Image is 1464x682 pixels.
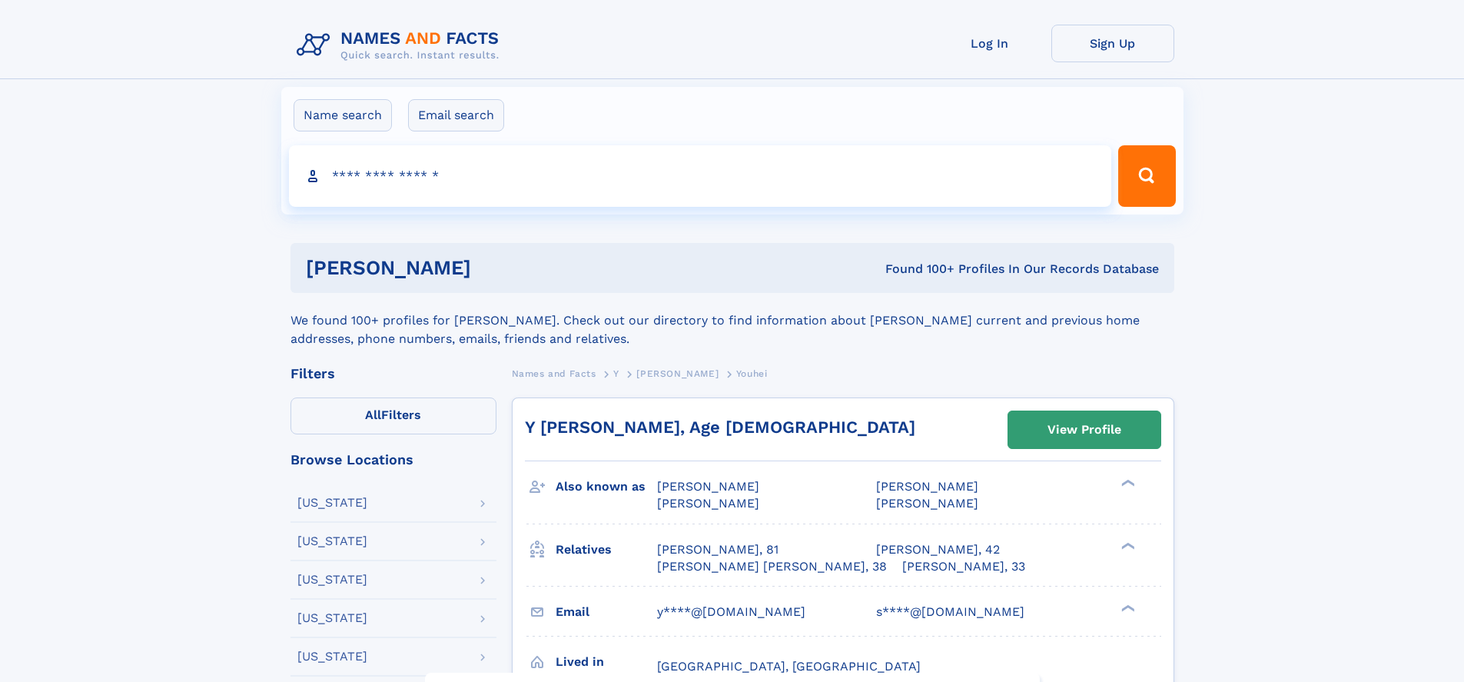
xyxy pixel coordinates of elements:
[1117,541,1136,551] div: ❯
[556,649,657,675] h3: Lived in
[297,612,367,624] div: [US_STATE]
[525,418,915,437] a: Y [PERSON_NAME], Age [DEMOGRAPHIC_DATA]
[876,479,978,494] span: [PERSON_NAME]
[1117,478,1136,488] div: ❯
[1118,145,1175,207] button: Search Button
[657,659,921,674] span: [GEOGRAPHIC_DATA], [GEOGRAPHIC_DATA]
[1047,412,1121,447] div: View Profile
[556,537,657,563] h3: Relatives
[636,368,719,379] span: [PERSON_NAME]
[657,496,759,511] span: [PERSON_NAME]
[289,145,1112,207] input: search input
[636,364,719,383] a: [PERSON_NAME]
[657,541,778,558] a: [PERSON_NAME], 81
[1051,25,1174,62] a: Sign Up
[657,558,887,575] a: [PERSON_NAME] [PERSON_NAME], 38
[365,408,381,422] span: All
[613,364,619,383] a: Y
[613,368,619,379] span: Y
[876,541,1000,558] a: [PERSON_NAME], 42
[297,574,367,586] div: [US_STATE]
[657,479,759,494] span: [PERSON_NAME]
[294,99,392,131] label: Name search
[290,398,496,434] label: Filters
[290,293,1174,348] div: We found 100+ profiles for [PERSON_NAME]. Check out our directory to find information about [PERS...
[297,650,367,663] div: [US_STATE]
[297,497,367,509] div: [US_STATE]
[556,474,657,500] h3: Also known as
[512,364,596,383] a: Names and Facts
[290,453,496,467] div: Browse Locations
[297,535,367,547] div: [US_STATE]
[928,25,1051,62] a: Log In
[306,258,679,278] h1: [PERSON_NAME]
[408,99,504,131] label: Email search
[678,261,1159,278] div: Found 100+ Profiles In Our Records Database
[736,368,768,379] span: Youhei
[1008,411,1160,448] a: View Profile
[902,558,1025,575] a: [PERSON_NAME], 33
[876,496,978,511] span: [PERSON_NAME]
[290,367,496,381] div: Filters
[1117,603,1136,613] div: ❯
[556,599,657,625] h3: Email
[290,25,512,66] img: Logo Names and Facts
